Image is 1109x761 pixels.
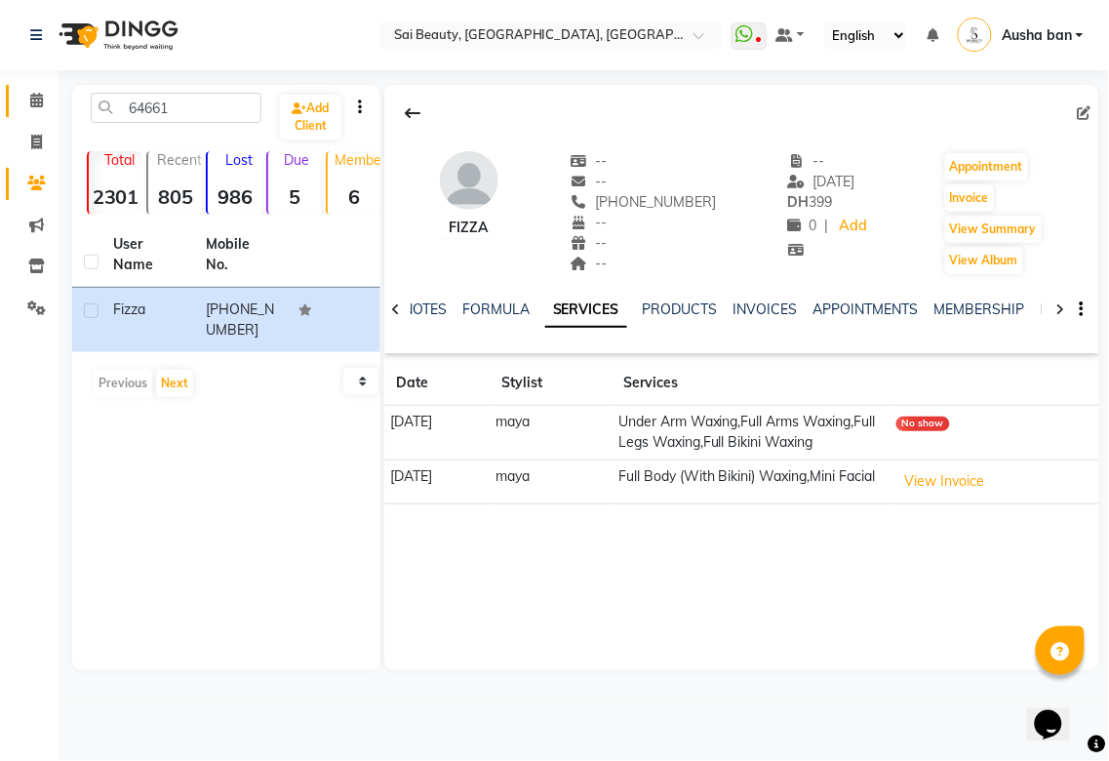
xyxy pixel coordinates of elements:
div: Back to Client [392,95,433,132]
img: avatar [440,151,498,210]
div: No show [896,417,950,431]
strong: 2301 [89,184,142,209]
span: | [825,216,829,236]
span: -- [571,234,608,252]
span: [DATE] [788,173,855,190]
a: PRODUCTS [643,300,718,318]
th: Date [384,361,490,406]
strong: 805 [148,184,202,209]
button: Appointment [945,153,1028,180]
a: NOTES [403,300,447,318]
strong: 5 [268,184,322,209]
td: Full Body (With Bikini) Waxing,Mini Facial [613,460,891,503]
th: Mobile No. [194,222,287,288]
p: Lost [216,151,261,169]
button: View Summary [945,216,1042,243]
td: Under Arm Waxing,Full Arms Waxing,Full Legs Waxing,Full Bikini Waxing [613,406,891,461]
td: maya [490,460,612,503]
iframe: chat widget [1027,683,1089,741]
a: APPOINTMENTS [813,300,919,318]
div: Fizza [440,218,498,238]
strong: 6 [328,184,381,209]
span: -- [571,255,608,272]
a: Add [837,213,871,240]
td: [DATE] [384,406,490,461]
img: logo [50,8,183,62]
button: Invoice [945,184,994,212]
span: [PHONE_NUMBER] [571,193,717,211]
img: Ausha ban [958,18,992,52]
button: Next [156,370,193,397]
a: FORMULA [462,300,530,318]
span: Ausha ban [1002,25,1072,46]
a: INVOICES [733,300,798,318]
span: -- [571,214,608,231]
button: View Invoice [896,466,994,497]
p: Recent [156,151,202,169]
button: View Album [945,247,1023,274]
span: DH [788,193,810,211]
span: -- [571,173,608,190]
th: User Name [101,222,194,288]
p: Due [272,151,322,169]
a: SERVICES [545,293,627,328]
th: Stylist [490,361,612,406]
a: MEMBERSHIP [934,300,1025,318]
p: Member [336,151,381,169]
input: Search by Name/Mobile/Email/Code [91,93,261,123]
span: 0 [788,217,817,234]
span: -- [788,152,825,170]
th: Services [613,361,891,406]
span: Fizza [113,300,145,318]
span: 399 [788,193,833,211]
td: maya [490,406,612,461]
strong: 986 [208,184,261,209]
p: Total [97,151,142,169]
a: Add Client [280,95,341,140]
td: [DATE] [384,460,490,503]
td: [PHONE_NUMBER] [194,288,287,352]
span: -- [571,152,608,170]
